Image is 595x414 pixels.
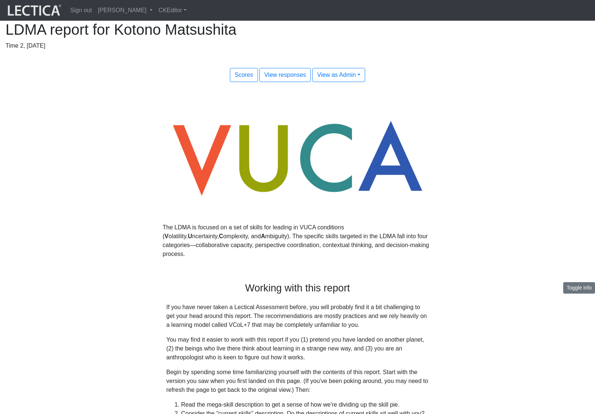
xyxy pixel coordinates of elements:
h2: Working with this report [166,282,429,294]
button: Toggle info [563,282,595,294]
img: lecticalive [6,3,61,17]
strong: V [164,233,169,239]
img: vuca skills [163,112,432,205]
li: Read the mega-skill description to get a sense of how we're dividing up the skill pie. [181,400,429,409]
strong: A [261,233,265,239]
a: [PERSON_NAME] [95,3,156,18]
strong: C [219,233,223,239]
p: If you have never taken a Lectical Assessment before, you will probably find it a bit challenging... [166,303,429,329]
span: Scores [235,72,253,78]
button: Scores [230,68,258,82]
a: CKEditor [156,3,190,18]
h1: LDMA report for Kotono Matsushita [6,21,589,38]
p: You may find it easier to work with this report if you (1) pretend you have landed on another pla... [166,335,429,362]
button: View as Admin [312,68,365,82]
p: The LDMA is focused on a set of skills for leading in VUCA conditions ( olatility, ncertainty, om... [163,223,432,259]
a: Sign out [67,3,95,18]
p: Begin by spending some time familiarizing yourself with the contents of this report. Start with t... [166,368,429,394]
strong: U [188,233,192,239]
p: Time 2, [DATE] [6,41,589,50]
span: View responses [264,72,306,78]
button: View responses [259,68,311,82]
